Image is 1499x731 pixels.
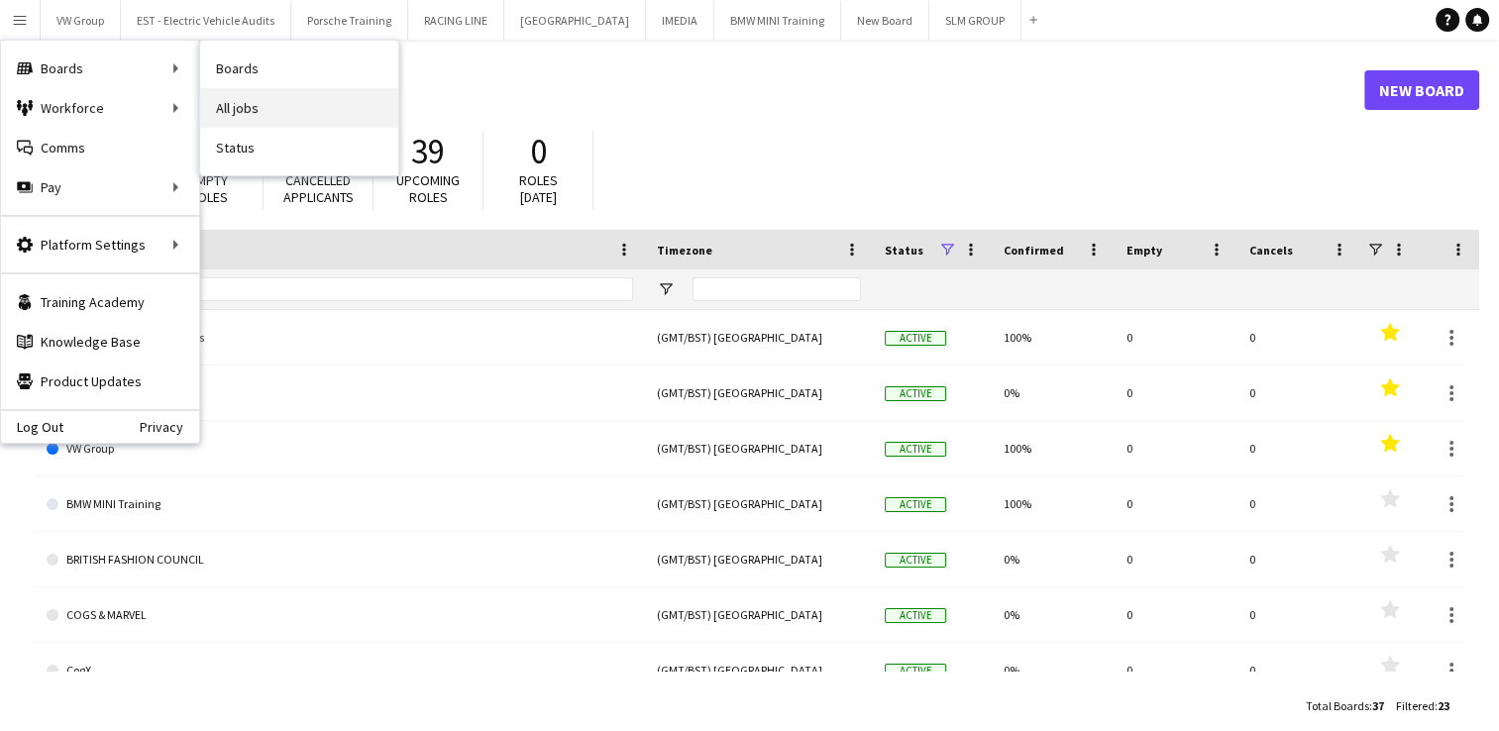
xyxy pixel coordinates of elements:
[47,310,633,365] a: EST - Electric Vehicle Audits
[1306,686,1384,725] div: :
[992,532,1115,586] div: 0%
[1115,587,1237,642] div: 0
[1237,587,1360,642] div: 0
[992,365,1115,420] div: 0%
[1115,532,1237,586] div: 0
[885,608,946,623] span: Active
[47,476,633,532] a: BMW MINI Training
[1115,310,1237,365] div: 0
[1,225,199,264] div: Platform Settings
[1,128,199,167] a: Comms
[1396,686,1449,725] div: :
[1237,365,1360,420] div: 0
[189,171,228,206] span: Empty roles
[885,442,946,457] span: Active
[1237,476,1360,531] div: 0
[885,553,946,568] span: Active
[1438,698,1449,713] span: 23
[885,243,923,258] span: Status
[645,365,873,420] div: (GMT/BST) [GEOGRAPHIC_DATA]
[992,310,1115,365] div: 100%
[1237,532,1360,586] div: 0
[1,49,199,88] div: Boards
[200,128,398,167] a: Status
[35,75,1364,105] h1: Boards
[140,419,199,435] a: Privacy
[885,331,946,346] span: Active
[47,365,633,421] a: MERCEDES RETAIL
[645,587,873,642] div: (GMT/BST) [GEOGRAPHIC_DATA]
[1115,476,1237,531] div: 0
[1,88,199,128] div: Workforce
[1115,365,1237,420] div: 0
[645,532,873,586] div: (GMT/BST) [GEOGRAPHIC_DATA]
[1237,643,1360,697] div: 0
[929,1,1021,40] button: SLM GROUP
[47,532,633,587] a: BRITISH FASHION COUNCIL
[992,643,1115,697] div: 0%
[1237,310,1360,365] div: 0
[408,1,504,40] button: RACING LINE
[1,322,199,362] a: Knowledge Base
[645,310,873,365] div: (GMT/BST) [GEOGRAPHIC_DATA]
[1115,421,1237,475] div: 0
[47,643,633,698] a: CogX
[82,277,633,301] input: Board name Filter Input
[530,130,547,173] span: 0
[1364,70,1479,110] a: New Board
[657,243,712,258] span: Timezone
[200,49,398,88] a: Boards
[646,1,714,40] button: IMEDIA
[885,497,946,512] span: Active
[1,419,63,435] a: Log Out
[885,386,946,401] span: Active
[1396,698,1435,713] span: Filtered
[1115,643,1237,697] div: 0
[396,171,460,206] span: Upcoming roles
[645,421,873,475] div: (GMT/BST) [GEOGRAPHIC_DATA]
[992,421,1115,475] div: 100%
[1004,243,1064,258] span: Confirmed
[645,476,873,531] div: (GMT/BST) [GEOGRAPHIC_DATA]
[1,362,199,401] a: Product Updates
[519,171,558,206] span: Roles [DATE]
[121,1,291,40] button: EST - Electric Vehicle Audits
[200,88,398,128] a: All jobs
[41,1,121,40] button: VW Group
[992,587,1115,642] div: 0%
[992,476,1115,531] div: 100%
[1237,421,1360,475] div: 0
[1372,698,1384,713] span: 37
[1306,698,1369,713] span: Total Boards
[1126,243,1162,258] span: Empty
[1,282,199,322] a: Training Academy
[885,664,946,679] span: Active
[47,587,633,643] a: COGS & MARVEL
[714,1,841,40] button: BMW MINI Training
[411,130,445,173] span: 39
[841,1,929,40] button: New Board
[504,1,646,40] button: [GEOGRAPHIC_DATA]
[657,280,675,298] button: Open Filter Menu
[283,171,354,206] span: Cancelled applicants
[1249,243,1293,258] span: Cancels
[693,277,861,301] input: Timezone Filter Input
[645,643,873,697] div: (GMT/BST) [GEOGRAPHIC_DATA]
[291,1,408,40] button: Porsche Training
[47,421,633,476] a: VW Group
[1,167,199,207] div: Pay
